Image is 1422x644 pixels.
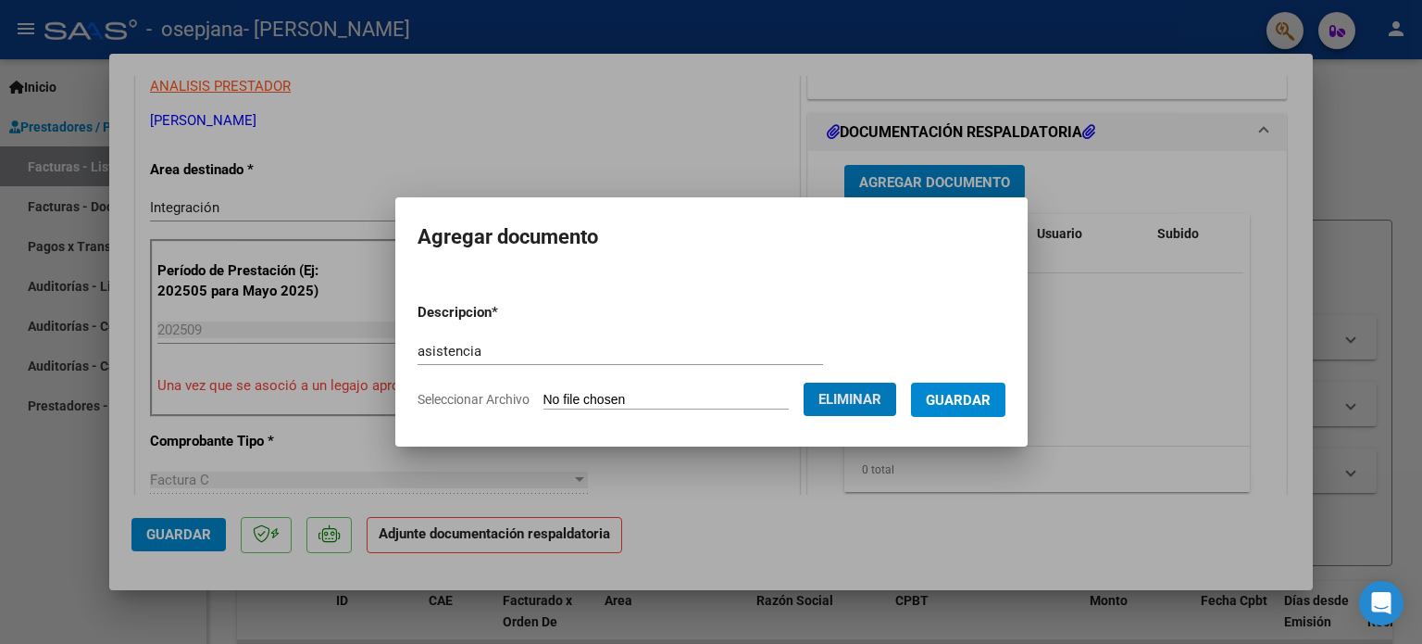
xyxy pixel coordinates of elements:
[804,383,896,416] button: Eliminar
[818,391,881,408] span: Eliminar
[911,383,1005,417] button: Guardar
[1359,581,1403,625] div: Open Intercom Messenger
[926,392,991,409] span: Guardar
[418,220,1005,255] h2: Agregar documento
[418,392,530,407] span: Seleccionar Archivo
[418,302,594,323] p: Descripcion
